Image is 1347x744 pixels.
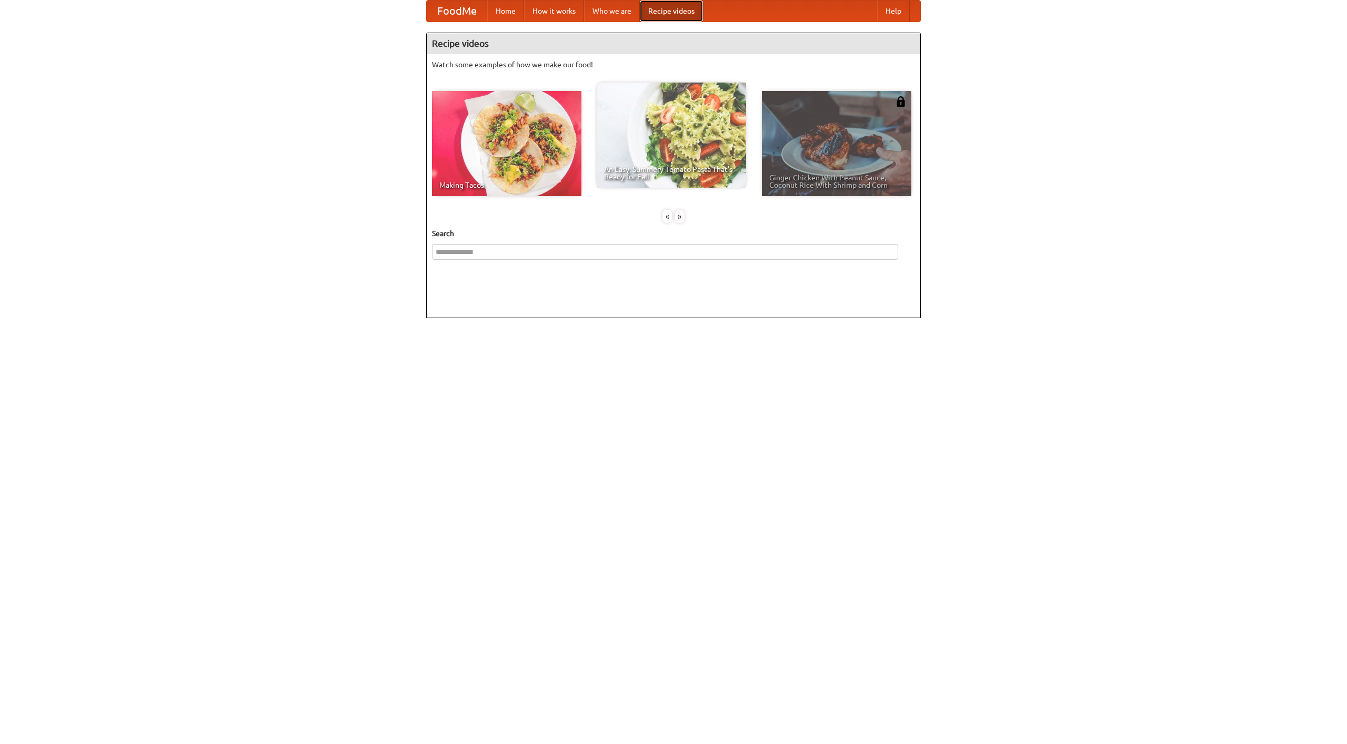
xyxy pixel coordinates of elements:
span: Making Tacos [439,181,574,189]
div: « [662,210,672,223]
span: An Easy, Summery Tomato Pasta That's Ready for Fall [604,166,739,180]
a: How it works [524,1,584,22]
p: Watch some examples of how we make our food! [432,59,915,70]
a: Who we are [584,1,640,22]
a: Home [487,1,524,22]
a: An Easy, Summery Tomato Pasta That's Ready for Fall [597,83,746,188]
a: Help [877,1,910,22]
h4: Recipe videos [427,33,920,54]
div: » [675,210,685,223]
a: FoodMe [427,1,487,22]
h5: Search [432,228,915,239]
a: Making Tacos [432,91,581,196]
img: 483408.png [896,96,906,107]
a: Recipe videos [640,1,703,22]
